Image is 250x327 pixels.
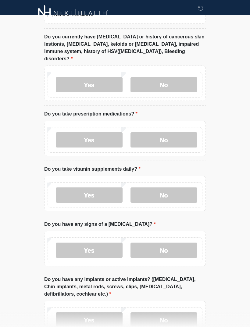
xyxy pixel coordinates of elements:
label: Do you take vitamin supplements daily? [44,165,141,173]
label: No [130,77,197,92]
label: No [130,187,197,203]
label: Do you currently have [MEDICAL_DATA] or history of cancerous skin lestion/s, [MEDICAL_DATA], kelo... [44,33,206,62]
label: No [130,132,197,148]
label: Yes [56,187,123,203]
label: Do you have any implants or active implants? ([MEDICAL_DATA], Chin implants, metal rods, screws, ... [44,276,206,298]
label: Do you have any signs of a [MEDICAL_DATA]? [44,221,156,228]
label: Yes [56,132,123,148]
label: Yes [56,243,123,258]
label: Do you take prescription medications? [44,110,137,118]
label: No [130,243,197,258]
label: Yes [56,77,123,92]
img: Next-Health Logo [38,5,109,21]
